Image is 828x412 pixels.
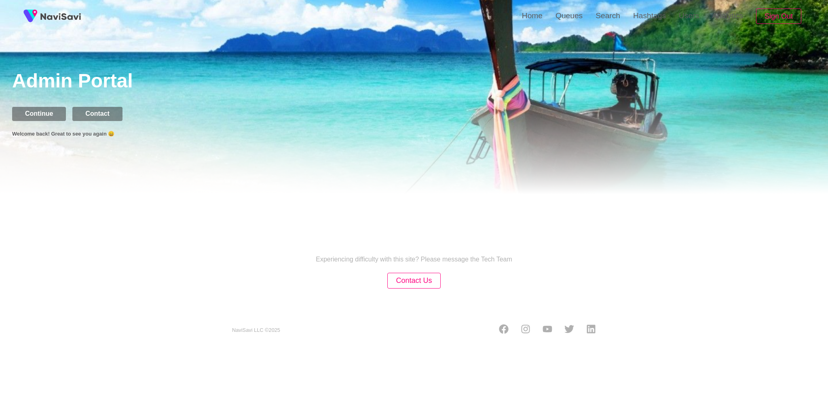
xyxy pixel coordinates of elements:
a: Twitter [564,324,574,336]
button: Continue [12,107,66,121]
a: LinkedIn [586,324,596,336]
a: Youtube [543,324,552,336]
button: Sign Out [756,8,801,24]
h1: Admin Portal [12,70,828,94]
a: Continue [12,110,72,117]
a: Contact [72,110,129,117]
p: Experiencing difficulty with this site? Please message the Tech Team [316,256,512,263]
img: fireSpot [20,6,40,26]
small: NaviSavi LLC © 2025 [232,327,280,333]
a: Contact Us [387,277,440,284]
a: Facebook [499,324,509,336]
a: Instagram [521,324,530,336]
button: Contact [72,107,123,121]
button: Contact Us [387,273,440,289]
img: fireSpot [40,12,81,20]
